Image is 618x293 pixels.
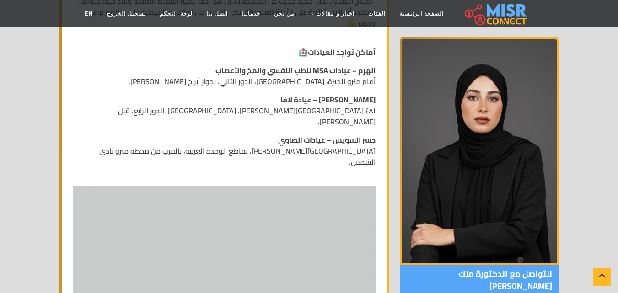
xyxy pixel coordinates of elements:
[73,65,376,87] p: أمام مترو الجيزة، [GEOGRAPHIC_DATA]، الدور الثاني، بجوار أبراج [PERSON_NAME].
[316,10,355,18] span: اخبار و مقالات
[278,133,376,147] strong: جسر السويس – عيادات الصاوي
[301,5,361,22] a: اخبار و مقالات
[392,5,451,22] a: الصفحة الرئيسية
[215,64,376,77] strong: الهرم – عيادات MSA للطب النفسي والمخ والأعصاب
[73,47,376,58] p: 🏥
[235,5,267,22] a: خدماتنا
[153,5,199,22] a: لوحة التحكم
[73,134,376,178] p: [GEOGRAPHIC_DATA][PERSON_NAME]، تقاطع الوحدة العربية، بالقرب من محطة مترو نادي الشمس.
[100,5,153,22] a: تسجيل الخروج
[73,94,376,127] p: ٤٨١ [GEOGRAPHIC_DATA][PERSON_NAME]، [GEOGRAPHIC_DATA]، الدور الرابع، قبل [PERSON_NAME].
[199,5,235,22] a: اتصل بنا
[280,93,376,107] strong: [PERSON_NAME] – عيادة لافا
[77,5,100,22] a: EN
[465,2,526,25] img: main.misr_connect
[308,45,376,59] strong: أماكن تواجد العيادات
[400,37,559,265] img: الدكتورة ملك محمود هاشم
[267,5,301,22] a: من نحن
[361,5,392,22] a: الفئات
